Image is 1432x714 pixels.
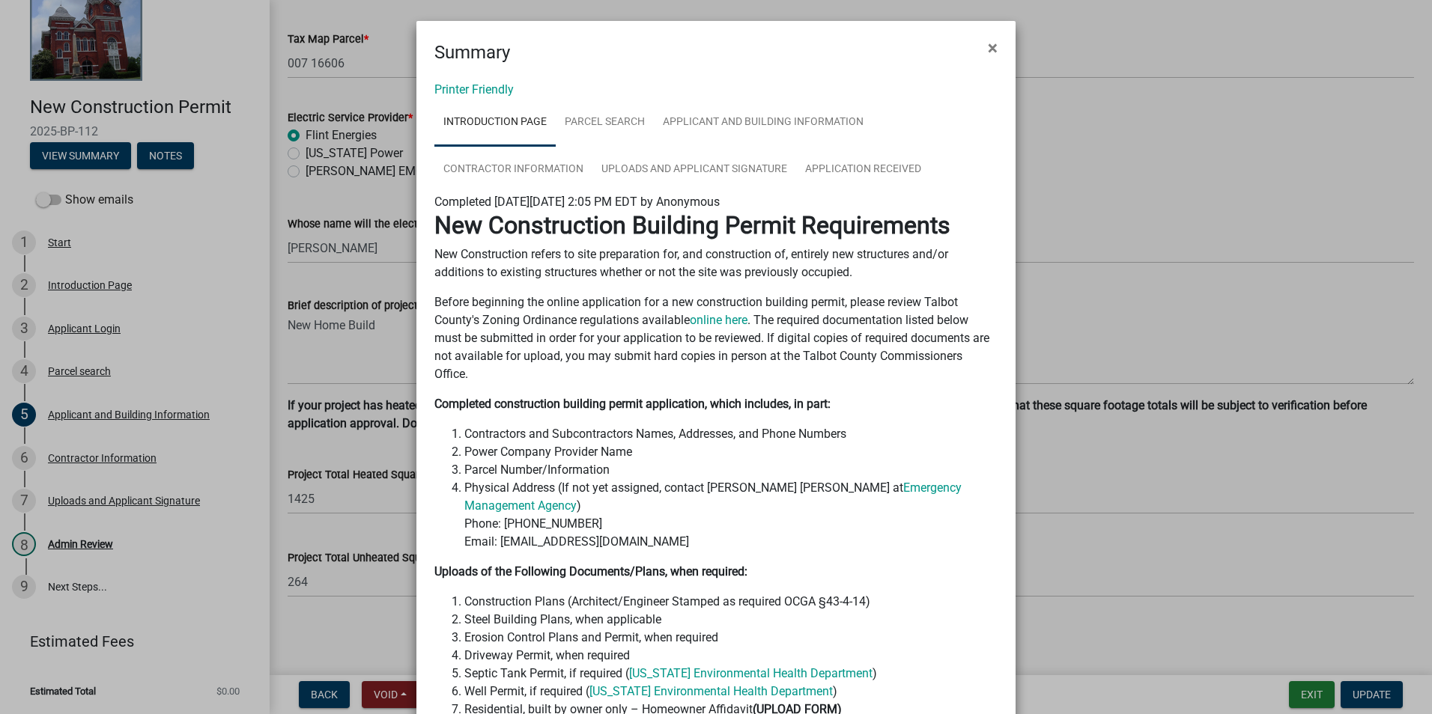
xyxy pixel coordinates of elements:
[434,39,510,66] h4: Summary
[592,146,796,194] a: Uploads and Applicant Signature
[464,593,998,611] li: Construction Plans (Architect/Engineer Stamped as required OCGA §43-4-14)
[589,684,833,698] a: [US_STATE] Environmental Health Department
[464,629,998,647] li: Erosion Control Plans and Permit, when required
[434,245,998,281] p: New Construction refers to site preparation for, and construction of, entirely new structures and...
[690,313,747,327] a: online here
[434,195,720,209] span: Completed [DATE][DATE] 2:05 PM EDT by Anonymous
[654,99,873,147] a: Applicant and Building Information
[988,37,998,58] span: ×
[434,82,514,97] a: Printer Friendly
[434,397,831,411] strong: Completed construction building permit application, which includes, in part:
[434,146,592,194] a: Contractor Information
[556,99,654,147] a: Parcel search
[464,683,998,701] li: Well Permit, if required ( )
[976,27,1010,69] button: Close
[464,479,998,551] li: Physical Address (If not yet assigned, contact [PERSON_NAME] [PERSON_NAME] at ) Phone: [PHONE_NUM...
[464,665,998,683] li: Septic Tank Permit, if required ( )
[464,443,998,461] li: Power Company Provider Name
[434,211,950,239] strong: New Construction Building Permit Requirements
[796,146,930,194] a: Application Received
[464,461,998,479] li: Parcel Number/Information
[434,564,747,579] strong: Uploads of the Following Documents/Plans, when required:
[464,647,998,665] li: Driveway Permit, when required
[464,425,998,443] li: Contractors and Subcontractors Names, Addresses, and Phone Numbers
[434,293,998,383] p: Before beginning the online application for a new construction building permit, please review Tal...
[464,611,998,629] li: Steel Building Plans, when applicable
[629,666,873,680] a: [US_STATE] Environmental Health Department
[434,99,556,147] a: Introduction Page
